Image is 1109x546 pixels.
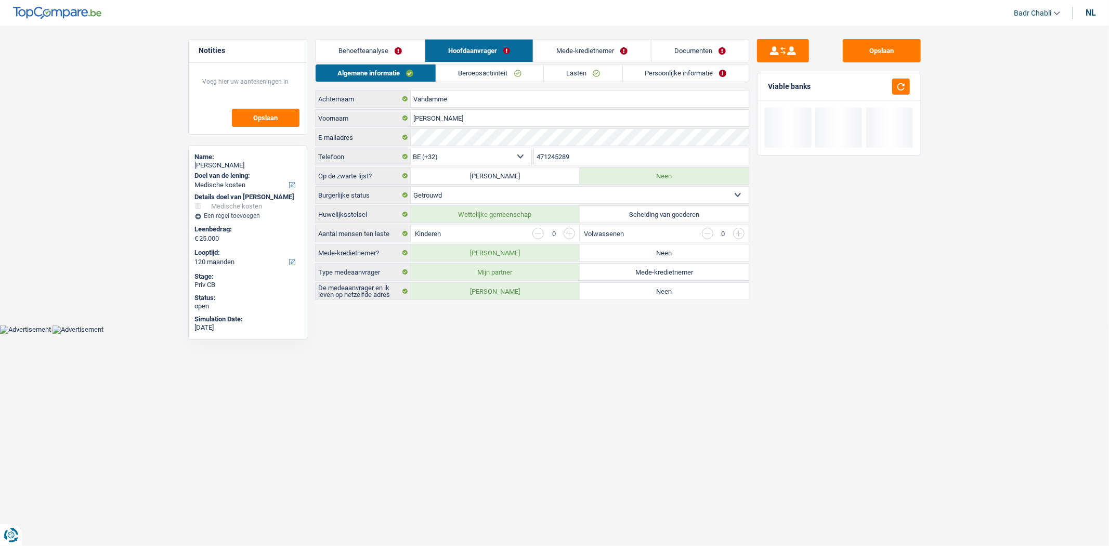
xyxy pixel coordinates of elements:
label: [PERSON_NAME] [411,244,580,261]
label: Doel van de lening: [195,172,298,180]
div: Stage: [195,272,301,281]
label: Aantal mensen ten laste [316,225,411,242]
label: Neen [580,244,749,261]
div: Status: [195,294,301,302]
label: Mede-kredietnemer? [316,244,411,261]
div: Simulation Date: [195,315,301,323]
span: Opslaan [253,114,278,121]
span: € [195,235,199,243]
label: Telefoon [316,148,411,165]
label: [PERSON_NAME] [411,167,580,184]
label: Huwelijksstelsel [316,206,411,223]
div: Viable banks [768,82,811,91]
label: Burgerlijke status [316,187,411,203]
label: [PERSON_NAME] [411,283,580,300]
div: Details doel van [PERSON_NAME] [195,193,301,201]
div: Priv CB [195,281,301,289]
a: Badr Chabli [1006,5,1060,22]
div: [PERSON_NAME] [195,161,301,170]
label: Looptijd: [195,249,298,257]
label: Neen [580,167,749,184]
input: 401020304 [534,148,749,165]
label: Mijn partner [411,264,580,280]
div: Name: [195,153,301,161]
a: Documenten [651,40,749,62]
label: Achternaam [316,90,411,107]
a: Lasten [544,64,622,82]
label: Leenbedrag: [195,225,298,233]
label: Kinderen [415,230,441,237]
span: Badr Chabli [1014,9,1051,18]
label: E-mailadres [316,129,411,146]
a: Behoefteanalyse [316,40,425,62]
label: Neen [580,283,749,300]
div: Een regel toevoegen [195,212,301,219]
label: Voornaam [316,110,411,126]
a: Hoofdaanvrager [425,40,533,62]
button: Opslaan [232,109,299,127]
label: Scheiding van goederen [580,206,749,223]
label: Volwassenen [584,230,624,237]
label: Mede-kredietnemer [580,264,749,280]
label: Wettelijke gemeenschap [411,206,580,223]
a: Persoonlijke informatie [623,64,749,82]
a: Mede-kredietnemer [533,40,650,62]
div: 0 [549,230,558,237]
div: 0 [719,230,728,237]
button: Opslaan [843,39,921,62]
label: De medeaanvrager en ik leven op hetzelfde adres [316,283,411,300]
div: open [195,302,301,310]
h5: Notities [199,46,296,55]
label: Op de zwarte lijst? [316,167,411,184]
div: nl [1086,8,1096,18]
a: Beroepsactiviteit [436,64,543,82]
div: [DATE] [195,323,301,332]
img: Advertisement [53,326,103,334]
a: Algemene informatie [316,64,436,82]
label: Type medeaanvrager [316,264,411,280]
img: TopCompare Logo [13,7,101,19]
